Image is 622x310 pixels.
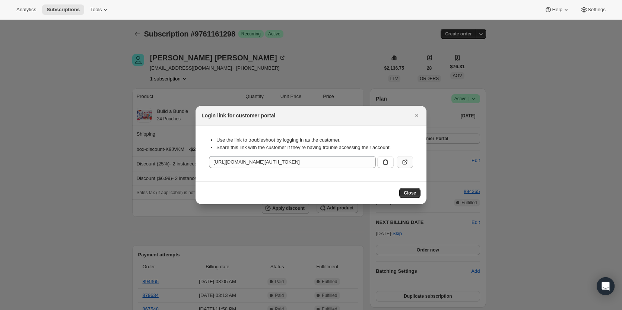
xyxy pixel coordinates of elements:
button: Help [540,4,574,15]
button: Settings [576,4,610,15]
span: Settings [588,7,606,13]
button: Subscriptions [42,4,84,15]
li: Use the link to troubleshoot by logging in as the customer. [216,136,413,144]
span: Help [552,7,562,13]
li: Share this link with the customer if they’re having trouble accessing their account. [216,144,413,151]
h2: Login link for customer portal [201,112,275,119]
button: Close [412,110,422,121]
div: Open Intercom Messenger [597,277,615,295]
span: Subscriptions [47,7,80,13]
button: Tools [86,4,114,15]
span: Analytics [16,7,36,13]
span: Close [404,190,416,196]
button: Analytics [12,4,41,15]
span: Tools [90,7,102,13]
button: Close [399,188,421,198]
